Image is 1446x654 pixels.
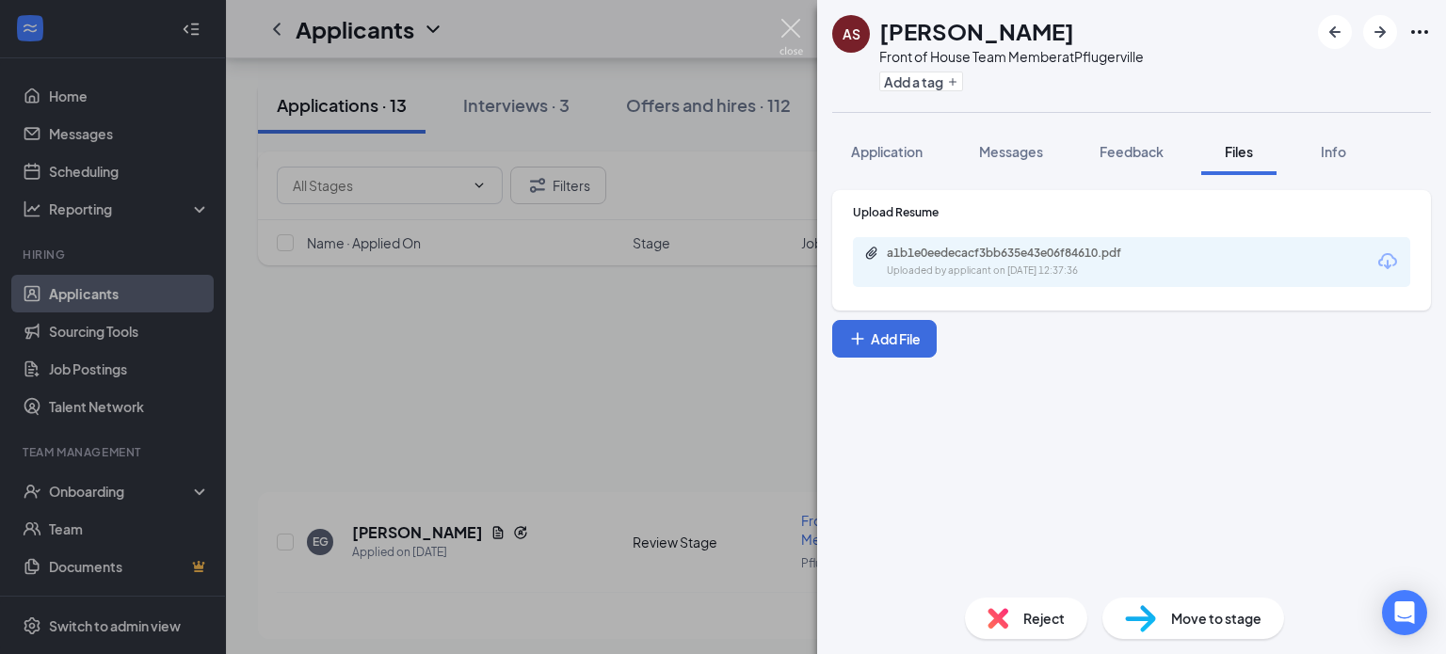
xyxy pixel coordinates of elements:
[879,15,1074,47] h1: [PERSON_NAME]
[851,143,923,160] span: Application
[979,143,1043,160] span: Messages
[1382,590,1427,635] div: Open Intercom Messenger
[1363,15,1397,49] button: ArrowRight
[887,263,1169,279] div: Uploaded by applicant on [DATE] 12:37:36
[1171,608,1261,629] span: Move to stage
[832,320,937,358] button: Add FilePlus
[1225,143,1253,160] span: Files
[864,246,879,261] svg: Paperclip
[1324,21,1346,43] svg: ArrowLeftNew
[1321,143,1346,160] span: Info
[879,47,1144,66] div: Front of House Team Member at Pflugerville
[1100,143,1164,160] span: Feedback
[864,246,1169,279] a: Paperclipa1b1e0eedecacf3bb635e43e06f84610.pdfUploaded by applicant on [DATE] 12:37:36
[947,76,958,88] svg: Plus
[879,72,963,91] button: PlusAdd a tag
[887,246,1150,261] div: a1b1e0eedecacf3bb635e43e06f84610.pdf
[1376,250,1399,273] svg: Download
[1369,21,1391,43] svg: ArrowRight
[1023,608,1065,629] span: Reject
[848,329,867,348] svg: Plus
[843,24,860,43] div: AS
[853,204,1410,220] div: Upload Resume
[1408,21,1431,43] svg: Ellipses
[1318,15,1352,49] button: ArrowLeftNew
